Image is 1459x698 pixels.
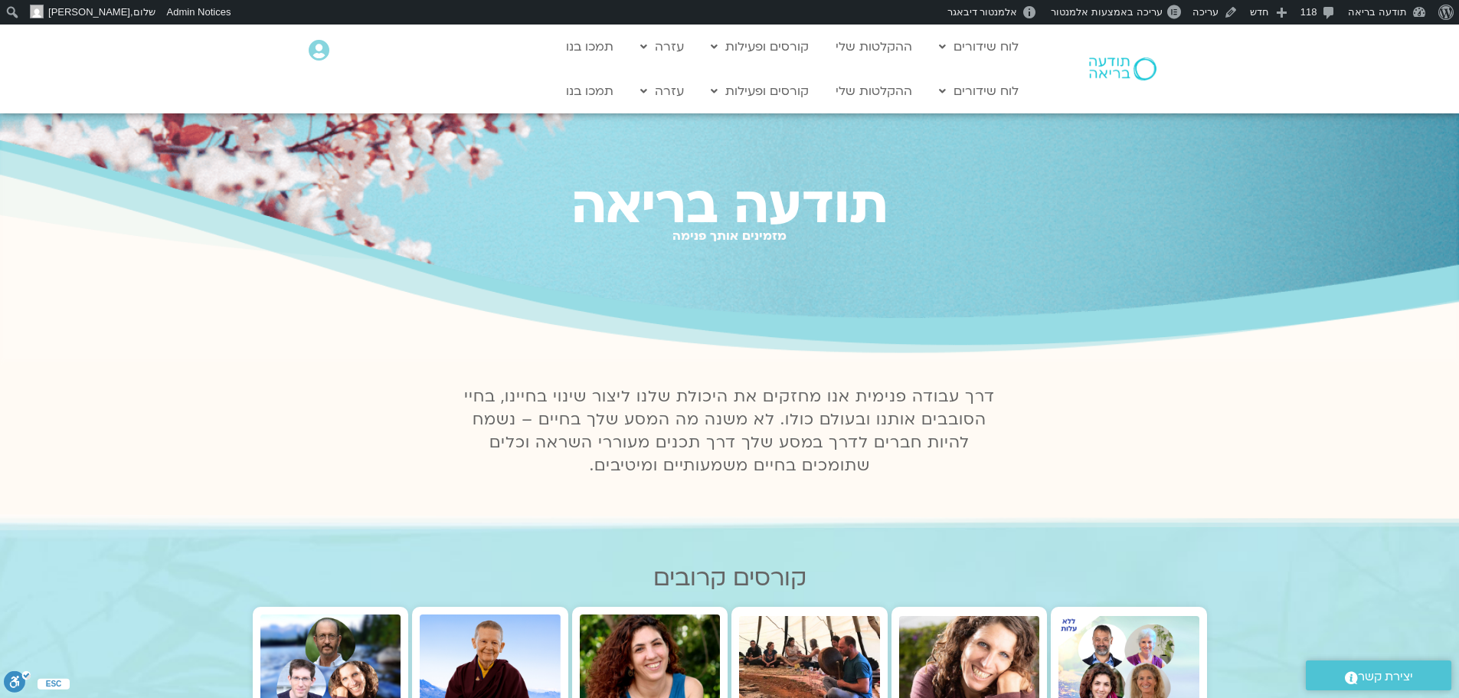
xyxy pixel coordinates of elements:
[1051,6,1162,18] span: עריכה באמצעות אלמנטור
[1306,660,1451,690] a: יצירת קשר
[1089,57,1156,80] img: תודעה בריאה
[558,77,621,106] a: תמכו בנו
[703,77,816,106] a: קורסים ופעילות
[931,77,1026,106] a: לוח שידורים
[633,32,692,61] a: עזרה
[931,32,1026,61] a: לוח שידורים
[1358,667,1413,687] span: יצירת קשר
[48,6,130,18] span: [PERSON_NAME]
[828,77,920,106] a: ההקלטות שלי
[253,565,1207,591] h2: קורסים קרובים
[633,77,692,106] a: עזרה
[703,32,816,61] a: קורסים ופעילות
[828,32,920,61] a: ההקלטות שלי
[558,32,621,61] a: תמכו בנו
[456,385,1004,477] p: דרך עבודה פנימית אנו מחזקים את היכולת שלנו ליצור שינוי בחיינו, בחיי הסובבים אותנו ובעולם כולו. לא...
